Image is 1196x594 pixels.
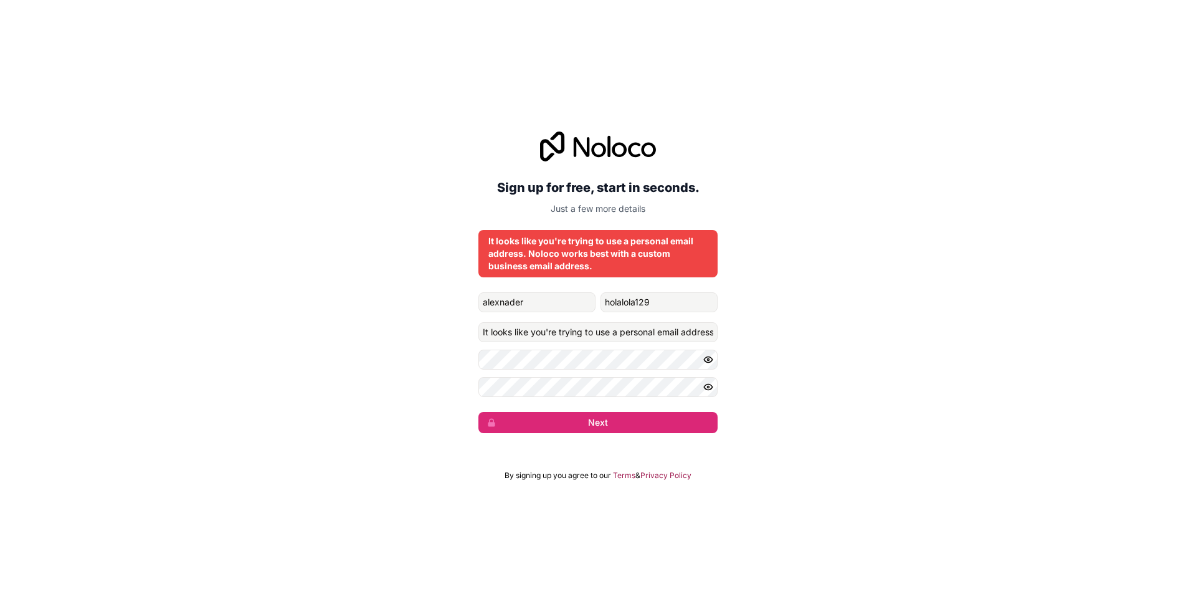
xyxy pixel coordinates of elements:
[600,292,718,312] input: family-name
[478,377,718,397] input: Confirm password
[478,292,596,312] input: given-name
[488,235,708,272] div: It looks like you're trying to use a personal email address. Noloco works best with a custom busi...
[635,471,640,481] span: &
[640,471,691,481] a: Privacy Policy
[478,203,718,215] p: Just a few more details
[505,471,611,481] span: By signing up you agree to our
[478,176,718,199] h2: Sign up for free, start in seconds.
[478,350,718,370] input: Password
[478,322,718,342] input: Email address
[613,471,635,481] a: Terms
[478,412,718,433] button: Next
